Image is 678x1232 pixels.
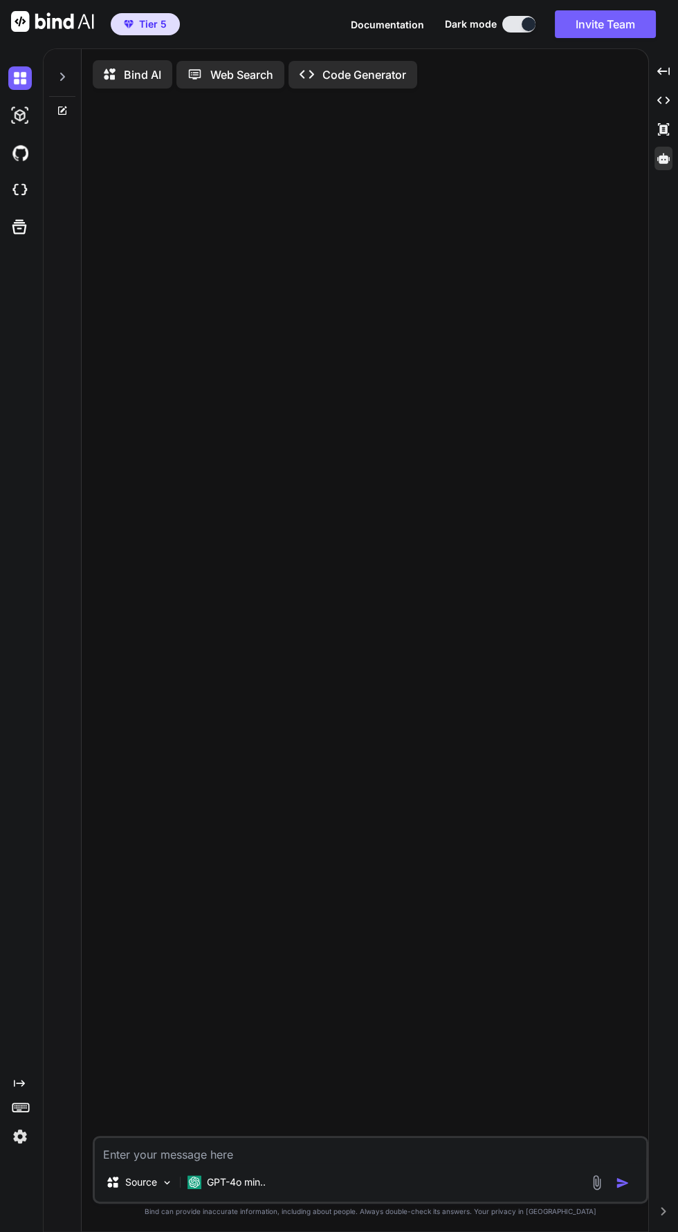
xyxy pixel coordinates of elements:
img: cloudideIcon [8,178,32,202]
p: Source [125,1175,157,1189]
p: Bind AI [124,66,161,83]
p: GPT-4o min.. [207,1175,266,1189]
img: icon [616,1176,630,1190]
span: Dark mode [445,17,497,31]
img: githubDark [8,141,32,165]
button: premiumTier 5 [111,13,180,35]
img: GPT-4o mini [187,1175,201,1189]
img: premium [124,20,134,28]
button: Documentation [351,17,424,32]
p: Web Search [210,66,273,83]
img: settings [8,1125,32,1148]
span: Documentation [351,19,424,30]
img: attachment [589,1175,605,1190]
span: Tier 5 [139,17,167,31]
img: darkChat [8,66,32,90]
img: Pick Models [161,1177,173,1188]
p: Code Generator [322,66,406,83]
p: Bind can provide inaccurate information, including about people. Always double-check its answers.... [93,1206,648,1217]
img: Bind AI [11,11,94,32]
img: darkAi-studio [8,104,32,127]
button: Invite Team [555,10,656,38]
